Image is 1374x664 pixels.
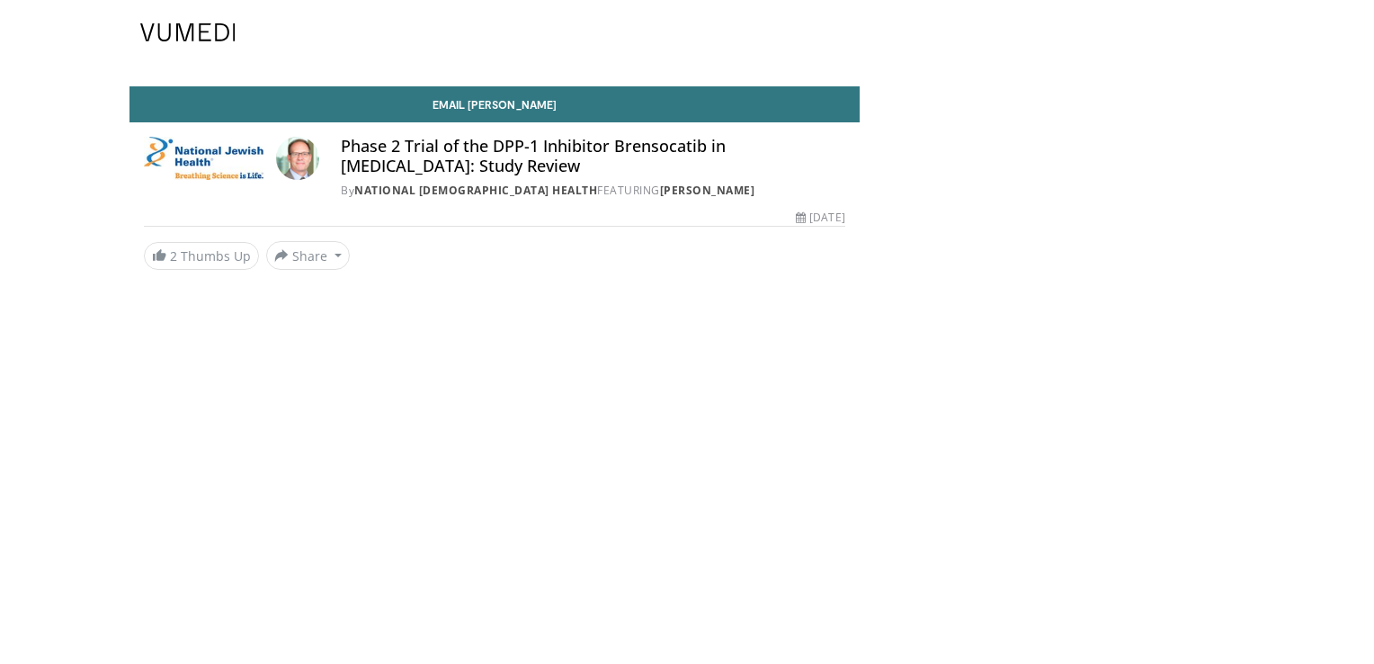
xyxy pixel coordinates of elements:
[144,242,259,270] a: 2 Thumbs Up
[266,241,350,270] button: Share
[341,183,845,199] div: By FEATURING
[660,183,755,198] a: [PERSON_NAME]
[276,137,319,180] img: Avatar
[796,210,844,226] div: [DATE]
[140,23,236,41] img: VuMedi Logo
[129,86,860,122] a: Email [PERSON_NAME]
[354,183,597,198] a: National [DEMOGRAPHIC_DATA] Health
[170,247,177,265] span: 2
[341,137,845,175] h4: Phase 2 Trial of the DPP-1 Inhibitor Brensocatib in [MEDICAL_DATA]: Study Review
[144,137,269,180] img: National Jewish Health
